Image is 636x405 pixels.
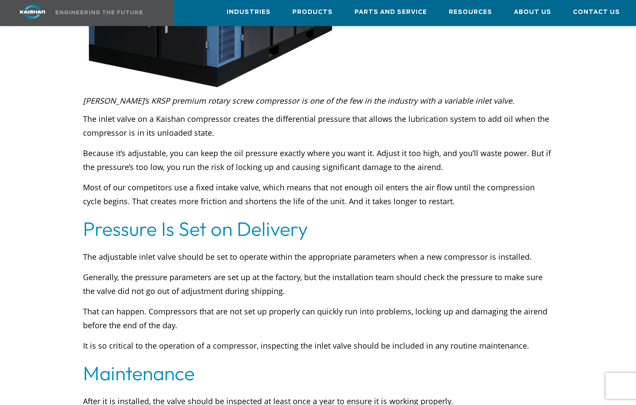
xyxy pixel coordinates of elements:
[227,7,271,17] span: Industries
[292,0,333,24] a: Products
[83,95,514,106] em: [PERSON_NAME]’s KRSP premium rotary screw compressor is one of the few in the industry with a var...
[56,10,142,14] img: Engineering the future
[83,304,553,332] p: That can happen. Compressors that are not set up properly can quickly run into problems, locking ...
[83,270,553,298] p: Generally, the pressure parameters are set up at the factory, but the installation team should ch...
[83,217,553,241] h2: Pressure Is Set on Delivery
[83,250,553,264] p: The adjustable inlet valve should be set to operate within the appropriate parameters when a new ...
[449,0,492,24] a: Resources
[292,7,333,17] span: Products
[354,7,427,17] span: Parts and Service
[449,7,492,17] span: Resources
[573,7,620,17] span: Contact Us
[83,361,553,385] h2: Maintenance
[83,339,553,353] p: It is so critical to the operation of a compressor, inspecting the inlet valve should be included...
[354,0,427,24] a: Parts and Service
[83,112,553,140] p: The inlet valve on a Kaishan compressor creates the differential pressure that allows the lubrica...
[573,0,620,24] a: Contact Us
[83,146,553,174] p: Because it’s adjustable, you can keep the oil pressure exactly where you want it. Adjust it too h...
[227,0,271,24] a: Industries
[83,180,553,208] p: Most of our competitors use a fixed intake valve, which means that not enough oil enters the air ...
[514,7,551,17] span: About Us
[514,0,551,24] a: About Us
